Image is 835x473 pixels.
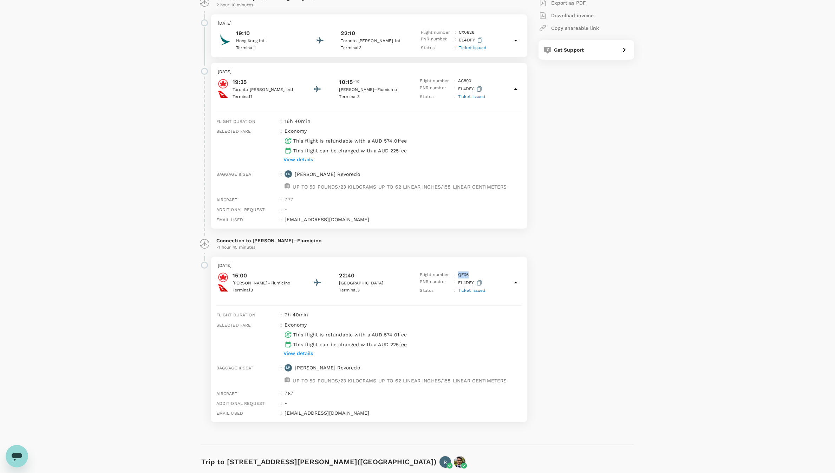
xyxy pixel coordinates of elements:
p: 22:10 [341,29,355,38]
img: Qantas Airways [218,89,228,100]
p: Flight number [420,271,451,278]
span: fee [399,138,407,144]
span: Flight duration [216,119,255,124]
div: : [278,361,282,387]
span: Selected fare [216,129,251,134]
img: Air Canada [218,272,228,283]
span: fee [399,342,407,347]
div: : [278,407,282,416]
p: EL4DFY [459,36,484,45]
span: fee [399,148,407,153]
p: 19:10 [236,29,299,38]
p: -1 hour 45 minutes [216,244,522,251]
span: Aircraft [216,197,237,202]
p: : [455,36,456,45]
p: LR [286,172,291,177]
p: economy [285,127,307,134]
div: : [278,125,282,167]
div: : [278,167,282,193]
span: Flight duration [216,313,255,317]
img: baggage-icon [285,377,290,382]
p: [DATE] [218,262,520,269]
p: [GEOGRAPHIC_DATA] [339,280,402,287]
p: Terminal 3 [339,93,402,100]
p: [EMAIL_ADDRESS][DOMAIN_NAME] [285,409,521,416]
p: EL4DFY [458,278,483,287]
p: [PERSON_NAME] Revoredo [295,364,360,371]
p: AC 890 [458,78,471,85]
p: 2 hour 10 minutes [216,2,522,9]
p: [PERSON_NAME]–Fiumicino [339,86,402,93]
div: : [278,397,282,407]
p: This flight can be changed with a AUD 225 [293,341,407,348]
p: View details [283,156,313,163]
p: : [454,85,455,93]
p: 19:35 [233,78,296,86]
p: R [444,459,447,466]
span: Baggage & seat [216,172,254,177]
div: : [278,203,282,213]
p: View details [283,350,313,357]
p: This flight is refundable with a AUD 574.01 [293,137,407,144]
p: Status [421,45,452,52]
span: Ticket issued [458,94,486,99]
p: Terminal 3 [341,45,404,52]
div: : [278,213,282,223]
p: : [454,271,455,278]
p: Status [420,287,451,294]
p: LR [286,365,291,370]
p: PNR number [420,85,451,93]
span: Baggage & seat [216,366,254,370]
p: Terminal 1 [233,93,296,100]
p: Download invoice [551,12,594,19]
p: Toronto [PERSON_NAME] Intl [233,86,296,93]
img: Qantas Airways [218,283,228,293]
div: : [278,308,282,318]
img: baggage-icon [285,183,290,189]
p: QF 06 [458,271,469,278]
span: +1d [353,78,360,86]
img: avatar-673d91e4a1763.jpeg [454,456,465,468]
p: [PERSON_NAME] Revoredo [295,171,360,178]
span: Email used [216,411,243,416]
p: Status [420,93,451,100]
iframe: Button to launch messaging window [6,445,28,467]
p: 22:40 [339,271,354,280]
p: [PERSON_NAME]–Fiumicino [233,280,296,287]
div: 777 [282,193,521,203]
div: : [278,193,282,203]
p: [DATE] [218,20,520,27]
span: Get Support [554,47,584,53]
p: Terminal 3 [339,287,402,294]
div: - [282,203,521,213]
p: : [454,93,455,100]
p: PNR number [421,36,452,45]
button: Copy shareable link [539,22,599,34]
p: Terminal 1 [236,45,299,52]
p: 10:15 [339,78,353,86]
span: Ticket issued [459,45,487,50]
p: PNR number [420,278,451,287]
span: Additional request [216,401,265,406]
p: Copy shareable link [551,25,599,32]
span: fee [399,332,407,337]
span: Email used [216,217,243,222]
p: This flight is refundable with a AUD 574.01 [293,331,407,338]
p: UP TO 50 POUNDS/23 KILOGRAMS UP TO 62 LINEAR INCHES/158 LINEAR CENTIMETERS [293,183,507,190]
p: Connection to [PERSON_NAME]–Fiumicino [216,237,522,244]
p: : [454,78,455,85]
p: : [454,278,455,287]
p: EL4DFY [458,85,483,93]
p: : [454,287,455,294]
p: Toronto [PERSON_NAME] Intl [341,38,404,45]
span: Additional request [216,207,265,212]
p: 7h 40min [285,311,521,318]
span: Selected fare [216,323,251,328]
span: Aircraft [216,391,237,396]
p: : [455,45,456,52]
button: Download invoice [539,9,594,22]
h6: Trip to [STREET_ADDRESS][PERSON_NAME]([GEOGRAPHIC_DATA]) [201,456,437,467]
button: View details [282,348,315,359]
p: This flight can be changed with a AUD 225 [293,147,407,154]
p: 15:00 [233,271,296,280]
